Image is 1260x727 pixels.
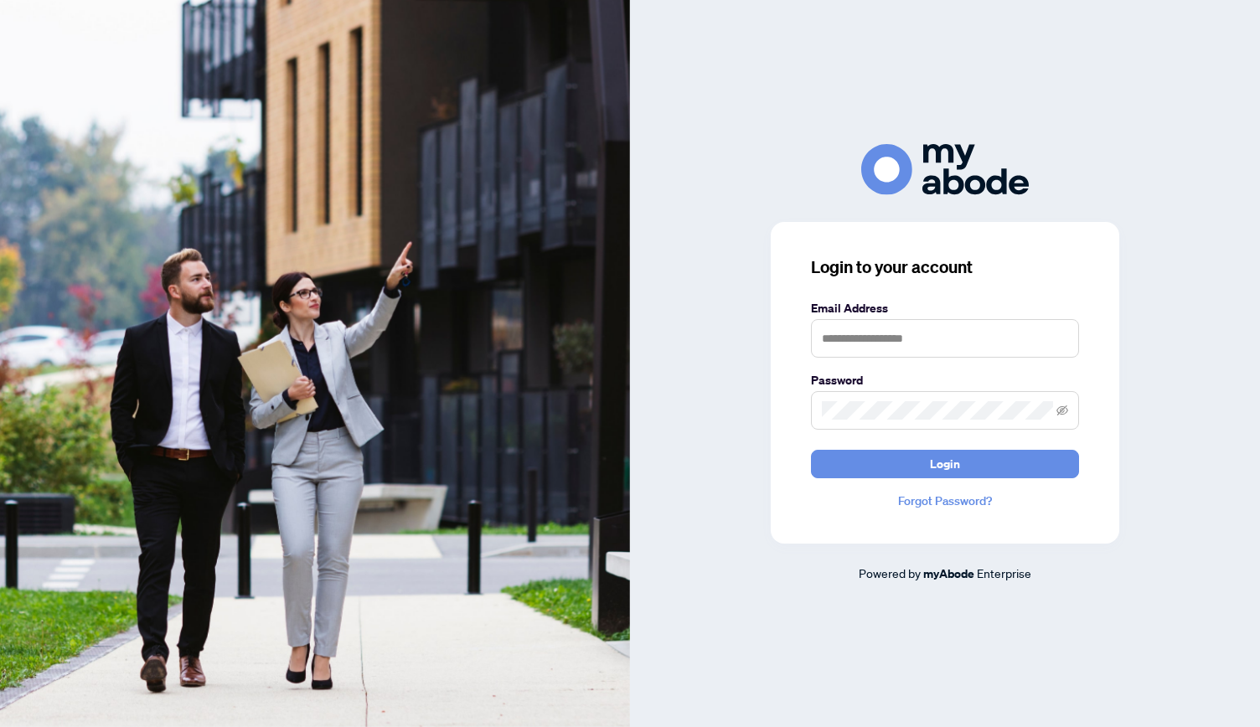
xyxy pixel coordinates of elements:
span: Powered by [859,565,921,580]
img: ma-logo [861,144,1029,195]
label: Password [811,371,1079,389]
span: eye-invisible [1056,405,1068,416]
a: Forgot Password? [811,492,1079,510]
a: myAbode [923,565,974,583]
button: Login [811,450,1079,478]
label: Email Address [811,299,1079,317]
span: Login [930,451,960,477]
h3: Login to your account [811,255,1079,279]
span: Enterprise [977,565,1031,580]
